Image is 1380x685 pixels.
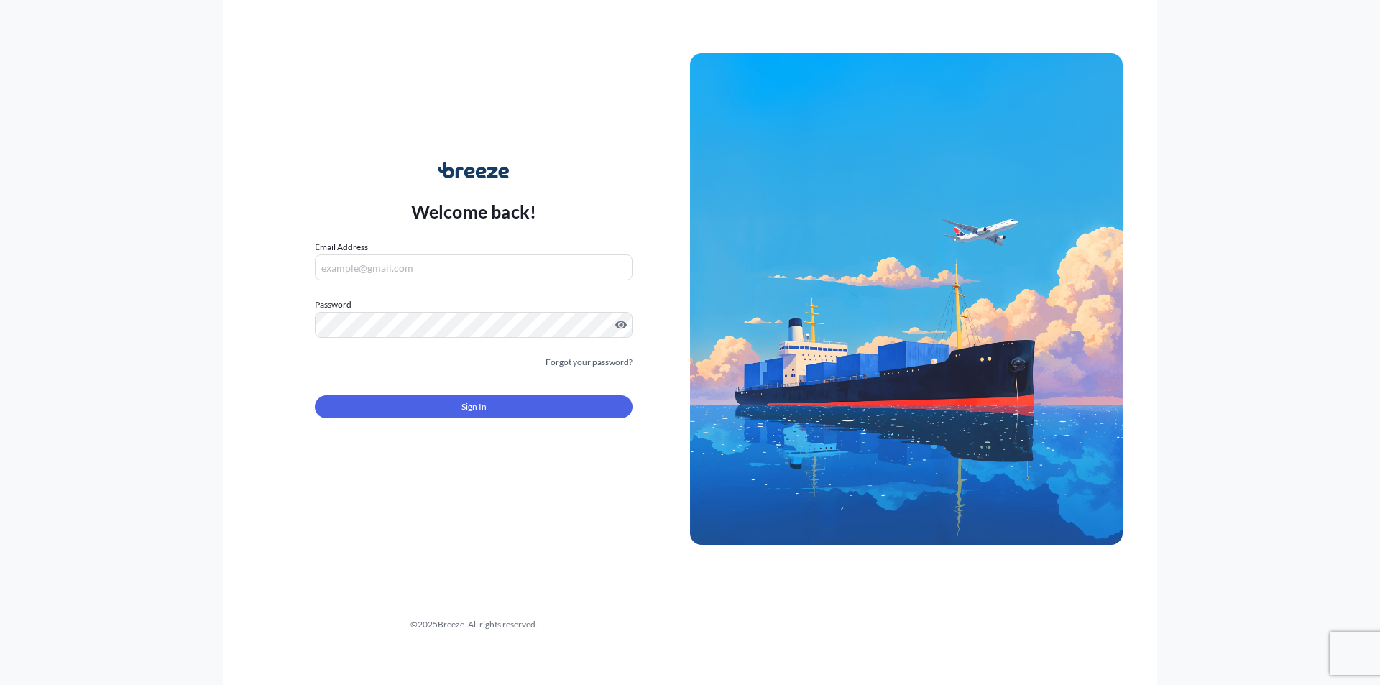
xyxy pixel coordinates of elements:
input: example@gmail.com [315,254,632,280]
p: Welcome back! [411,200,537,223]
img: Ship illustration [690,53,1123,545]
label: Password [315,298,632,312]
div: © 2025 Breeze. All rights reserved. [257,617,690,632]
span: Sign In [461,400,487,414]
label: Email Address [315,240,368,254]
button: Show password [615,319,627,331]
button: Sign In [315,395,632,418]
a: Forgot your password? [546,355,632,369]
